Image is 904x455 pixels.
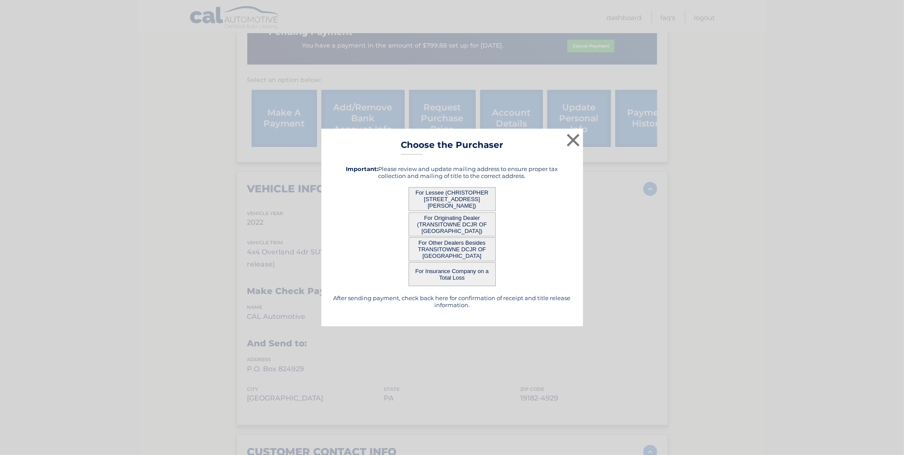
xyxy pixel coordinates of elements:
h3: Choose the Purchaser [401,140,503,155]
button: For Other Dealers Besides TRANSITOWNE DCJR OF [GEOGRAPHIC_DATA] [409,237,496,261]
button: For Originating Dealer (TRANSITOWNE DCJR OF [GEOGRAPHIC_DATA]) [409,212,496,236]
button: For Lessee (CHRISTOPHER [STREET_ADDRESS][PERSON_NAME]) [409,187,496,211]
h5: Please review and update mailing address to ensure proper tax collection and mailing of title to ... [332,165,572,179]
strong: Important: [346,165,379,172]
h5: After sending payment, check back here for confirmation of receipt and title release information. [332,294,572,308]
button: × [565,131,582,149]
button: For Insurance Company on a Total Loss [409,262,496,286]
